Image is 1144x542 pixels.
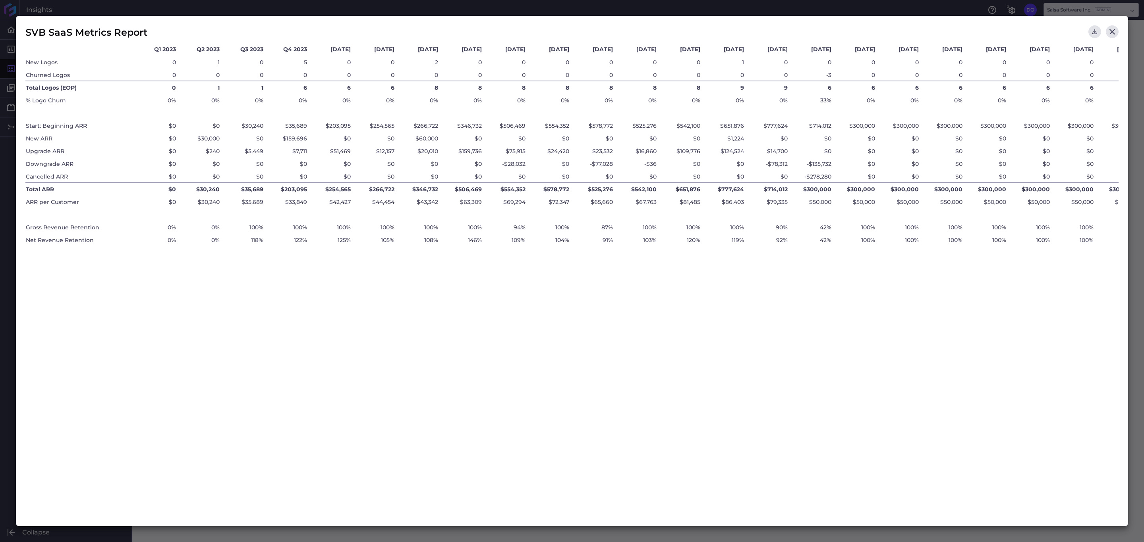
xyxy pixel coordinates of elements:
[1007,221,1050,234] div: 100%
[526,81,570,94] div: 8
[439,158,482,170] div: $0
[395,119,439,132] div: $266,722
[919,145,963,158] div: $0
[439,94,482,107] div: 0%
[744,170,788,182] div: $0
[919,221,963,234] div: 100%
[1050,170,1094,182] div: $0
[788,158,832,170] div: -$135,732
[832,196,875,208] div: $50,000
[439,132,482,145] div: $0
[482,145,526,158] div: $75,915
[482,69,526,81] div: 0
[570,158,613,170] div: -$77,028
[482,81,526,94] div: 8
[220,81,264,94] div: 1
[657,81,701,94] div: 8
[351,196,395,208] div: $44,454
[176,196,220,208] div: $30,240
[788,221,832,234] div: 42%
[25,145,133,158] div: Upgrade ARR
[526,145,570,158] div: $24,420
[919,119,963,132] div: $300,000
[351,119,395,132] div: $254,565
[220,145,264,158] div: $5,449
[613,183,657,196] div: $542,100
[176,234,220,246] div: 0%
[1094,221,1138,234] div: 100%
[1094,119,1138,132] div: $300,000
[570,145,613,158] div: $23,532
[701,183,744,196] div: $777,624
[832,183,875,196] div: $300,000
[526,221,570,234] div: 100%
[744,145,788,158] div: $14,700
[613,94,657,107] div: 0%
[832,94,875,107] div: 0%
[482,56,526,69] div: 0
[1007,56,1050,69] div: 0
[788,170,832,182] div: -$278,280
[701,56,744,69] div: 1
[351,170,395,182] div: $0
[439,170,482,182] div: $0
[395,81,439,94] div: 8
[1094,132,1138,145] div: $0
[395,170,439,182] div: $0
[526,196,570,208] div: $72,347
[1007,132,1050,145] div: $0
[744,196,788,208] div: $79,335
[395,145,439,158] div: $20,010
[963,119,1007,132] div: $300,000
[657,158,701,170] div: $0
[788,119,832,132] div: $714,012
[1094,170,1138,182] div: $0
[613,119,657,132] div: $525,276
[25,94,133,107] div: % Logo Churn
[919,69,963,81] div: 0
[963,183,1007,196] div: $300,000
[307,170,351,182] div: $0
[176,170,220,182] div: $0
[307,81,351,94] div: 6
[220,183,264,196] div: $35,689
[1094,196,1138,208] div: $50,000
[701,221,744,234] div: 100%
[439,196,482,208] div: $63,309
[395,69,439,81] div: 0
[220,196,264,208] div: $35,689
[220,221,264,234] div: 100%
[395,132,439,145] div: $60,000
[395,183,439,196] div: $346,732
[657,170,701,182] div: $0
[133,119,176,132] div: $0
[832,132,875,145] div: $0
[264,81,307,94] div: 6
[307,94,351,107] div: 0%
[919,170,963,182] div: $0
[570,94,613,107] div: 0%
[570,119,613,132] div: $578,772
[1050,196,1094,208] div: $50,000
[701,132,744,145] div: $1,224
[526,158,570,170] div: $0
[25,132,133,145] div: New ARR
[176,81,220,94] div: 1
[25,56,133,69] div: New Logos
[176,158,220,170] div: $0
[963,56,1007,69] div: 0
[25,234,133,246] div: Net Revenue Retention
[788,69,832,81] div: -3
[439,221,482,234] div: 100%
[264,94,307,107] div: 0%
[482,234,526,246] div: 109%
[482,170,526,182] div: $0
[351,183,395,196] div: $266,722
[701,94,744,107] div: 0%
[1106,25,1119,38] button: Close
[701,145,744,158] div: $124,524
[657,183,701,196] div: $651,876
[307,196,351,208] div: $42,427
[875,56,919,69] div: 0
[1050,158,1094,170] div: $0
